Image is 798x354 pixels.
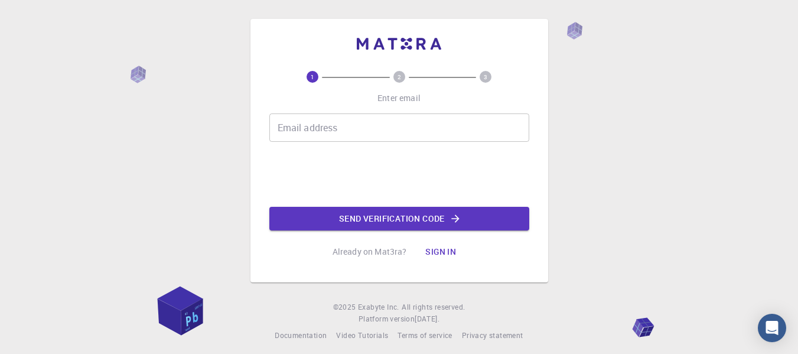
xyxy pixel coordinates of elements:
[398,330,452,340] span: Terms of service
[275,330,327,340] span: Documentation
[398,330,452,342] a: Terms of service
[359,313,415,325] span: Platform version
[336,330,388,342] a: Video Tutorials
[415,313,439,325] a: [DATE].
[416,240,465,264] button: Sign in
[311,73,314,81] text: 1
[484,73,487,81] text: 3
[462,330,523,340] span: Privacy statement
[269,207,529,230] button: Send verification code
[415,314,439,323] span: [DATE] .
[462,330,523,342] a: Privacy statement
[333,246,407,258] p: Already on Mat3ra?
[758,314,786,342] div: Open Intercom Messenger
[358,301,399,313] a: Exabyte Inc.
[310,151,489,197] iframe: reCAPTCHA
[398,73,401,81] text: 2
[333,301,358,313] span: © 2025
[377,92,421,104] p: Enter email
[402,301,465,313] span: All rights reserved.
[275,330,327,342] a: Documentation
[358,302,399,311] span: Exabyte Inc.
[336,330,388,340] span: Video Tutorials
